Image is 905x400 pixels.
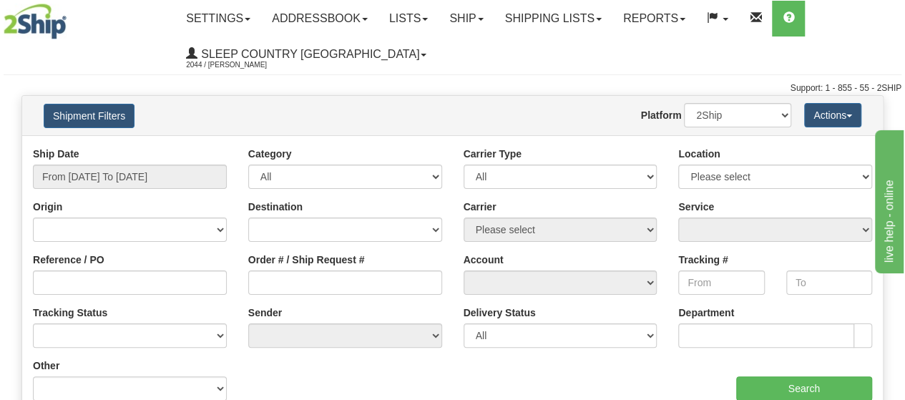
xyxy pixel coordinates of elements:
label: Location [678,147,720,161]
label: Tracking Status [33,306,107,320]
a: Sleep Country [GEOGRAPHIC_DATA] 2044 / [PERSON_NAME] [175,36,437,72]
button: Actions [804,103,861,127]
label: Service [678,200,714,214]
span: Sleep Country [GEOGRAPHIC_DATA] [197,48,419,60]
label: Origin [33,200,62,214]
span: 2044 / [PERSON_NAME] [186,58,293,72]
label: Destination [248,200,303,214]
label: Carrier [464,200,496,214]
label: Ship Date [33,147,79,161]
label: Delivery Status [464,306,536,320]
div: live help - online [11,9,132,26]
a: Reports [612,1,696,36]
div: Support: 1 - 855 - 55 - 2SHIP [4,82,901,94]
label: Platform [641,108,682,122]
button: Shipment Filters [44,104,134,128]
a: Lists [378,1,439,36]
label: Category [248,147,292,161]
label: Sender [248,306,282,320]
label: Account [464,253,504,267]
label: Department [678,306,734,320]
label: Order # / Ship Request # [248,253,365,267]
label: Carrier Type [464,147,522,161]
a: Addressbook [261,1,378,36]
input: To [786,270,872,295]
a: Shipping lists [494,1,612,36]
a: Ship [439,1,494,36]
label: Reference / PO [33,253,104,267]
label: Other [33,358,59,373]
a: Settings [175,1,261,36]
iframe: chat widget [872,127,904,273]
img: logo2044.jpg [4,4,67,39]
input: From [678,270,764,295]
label: Tracking # [678,253,728,267]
